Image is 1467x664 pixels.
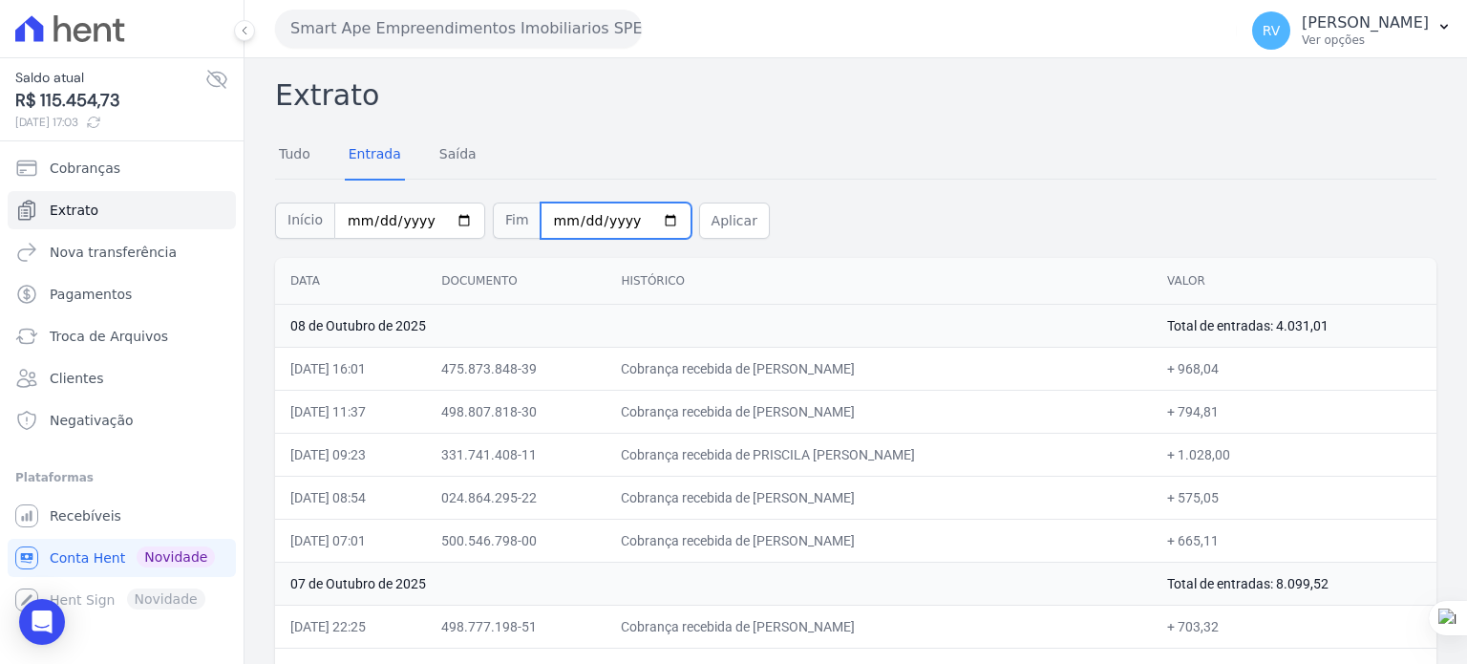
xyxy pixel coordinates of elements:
[1152,605,1436,648] td: + 703,32
[275,562,1152,605] td: 07 de Outubro de 2025
[1152,476,1436,519] td: + 575,05
[15,466,228,489] div: Plataformas
[8,497,236,535] a: Recebíveis
[50,411,134,430] span: Negativação
[8,539,236,577] a: Conta Hent Novidade
[1152,433,1436,476] td: + 1.028,00
[606,390,1152,433] td: Cobrança recebida de [PERSON_NAME]
[8,359,236,397] a: Clientes
[493,203,541,239] span: Fim
[50,327,168,346] span: Troca de Arquivos
[50,369,103,388] span: Clientes
[15,88,205,114] span: R$ 115.454,73
[137,546,215,568] span: Novidade
[1152,258,1436,305] th: Valor
[8,401,236,439] a: Negativação
[275,519,426,562] td: [DATE] 07:01
[15,149,228,619] nav: Sidebar
[19,599,65,645] div: Open Intercom Messenger
[275,433,426,476] td: [DATE] 09:23
[275,74,1436,117] h2: Extrato
[426,433,606,476] td: 331.741.408-11
[275,476,426,519] td: [DATE] 08:54
[50,548,125,568] span: Conta Hent
[275,258,426,305] th: Data
[1152,347,1436,390] td: + 968,04
[1152,390,1436,433] td: + 794,81
[275,10,642,48] button: Smart Ape Empreendimentos Imobiliarios SPE LTDA
[275,347,426,390] td: [DATE] 16:01
[436,131,480,181] a: Saída
[8,275,236,313] a: Pagamentos
[50,159,120,178] span: Cobranças
[1237,4,1467,57] button: RV [PERSON_NAME] Ver opções
[426,347,606,390] td: 475.873.848-39
[426,476,606,519] td: 024.864.295-22
[50,243,177,262] span: Nova transferência
[275,131,314,181] a: Tudo
[50,506,121,525] span: Recebíveis
[8,149,236,187] a: Cobranças
[1152,304,1436,347] td: Total de entradas: 4.031,01
[1263,24,1281,37] span: RV
[275,390,426,433] td: [DATE] 11:37
[606,519,1152,562] td: Cobrança recebida de [PERSON_NAME]
[8,317,236,355] a: Troca de Arquivos
[606,347,1152,390] td: Cobrança recebida de [PERSON_NAME]
[606,605,1152,648] td: Cobrança recebida de [PERSON_NAME]
[426,519,606,562] td: 500.546.798-00
[426,258,606,305] th: Documento
[426,390,606,433] td: 498.807.818-30
[426,605,606,648] td: 498.777.198-51
[15,114,205,131] span: [DATE] 17:03
[1152,562,1436,605] td: Total de entradas: 8.099,52
[1302,13,1429,32] p: [PERSON_NAME]
[275,605,426,648] td: [DATE] 22:25
[606,476,1152,519] td: Cobrança recebida de [PERSON_NAME]
[8,191,236,229] a: Extrato
[606,433,1152,476] td: Cobrança recebida de PRISCILA [PERSON_NAME]
[15,68,205,88] span: Saldo atual
[50,201,98,220] span: Extrato
[1152,519,1436,562] td: + 665,11
[275,203,334,239] span: Início
[8,233,236,271] a: Nova transferência
[699,203,770,239] button: Aplicar
[345,131,405,181] a: Entrada
[606,258,1152,305] th: Histórico
[50,285,132,304] span: Pagamentos
[275,304,1152,347] td: 08 de Outubro de 2025
[1302,32,1429,48] p: Ver opções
